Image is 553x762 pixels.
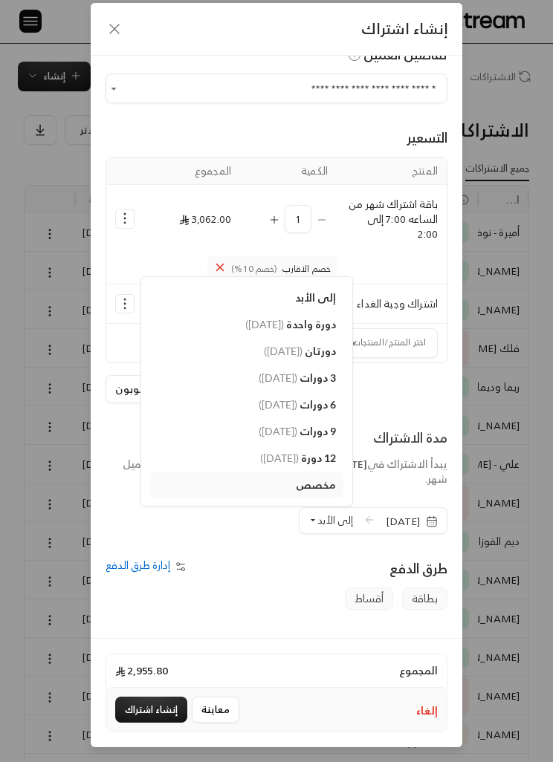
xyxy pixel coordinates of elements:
[346,335,362,351] button: Open
[143,157,240,185] th: المجموع
[402,587,447,610] span: بطاقة
[386,514,420,529] span: [DATE]
[106,556,170,574] span: إدارة طرق الدفع
[106,427,447,448] div: مدة الاشتراك
[300,371,336,384] span: 3 دورات
[115,697,187,723] button: إنشاء اشتراك
[264,345,303,357] span: ( [DATE] )
[179,209,231,228] span: 3,062.00
[305,345,336,357] span: دورتان
[106,375,202,403] button: إضافة كوبون
[349,195,438,243] span: باقة اشتراك شهر من الساعه 7:00 إلى 2:00
[245,318,284,330] span: ( [DATE] )
[361,16,447,42] span: إنشاء اشتراك
[389,556,447,580] span: طرق الدفع
[285,205,311,233] span: 1
[259,425,297,437] span: ( [DATE] )
[207,256,337,281] span: خصم الاقارب
[295,291,336,304] span: إلى الأبد
[106,157,447,363] table: Selected Products
[317,512,353,529] span: إلى الأبد
[301,452,336,464] span: 12 دورة
[260,452,299,464] span: ( [DATE] )
[259,371,297,384] span: ( [DATE] )
[106,80,122,97] button: Open
[337,157,447,185] th: المنتج
[106,127,447,148] div: التسعير
[231,263,277,275] span: (خصم 10%)
[286,318,336,330] span: دورة واحدة
[416,703,438,718] button: إلغاء
[399,663,438,678] span: المجموع
[357,294,438,313] span: اشتراك وجبة الغداء
[259,398,297,411] span: ( [DATE] )
[115,663,168,678] span: 2,955.80
[300,425,336,437] span: 9 دورات
[106,457,447,486] div: يبدأ الاشتراك في . يتم تجديد الاشتراك وفوترة العميل شهر.
[192,697,239,723] button: معاينة
[240,157,337,185] th: الكمية
[296,478,336,491] span: مخصص
[300,398,336,411] span: 6 دورات
[345,587,393,610] span: أقساط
